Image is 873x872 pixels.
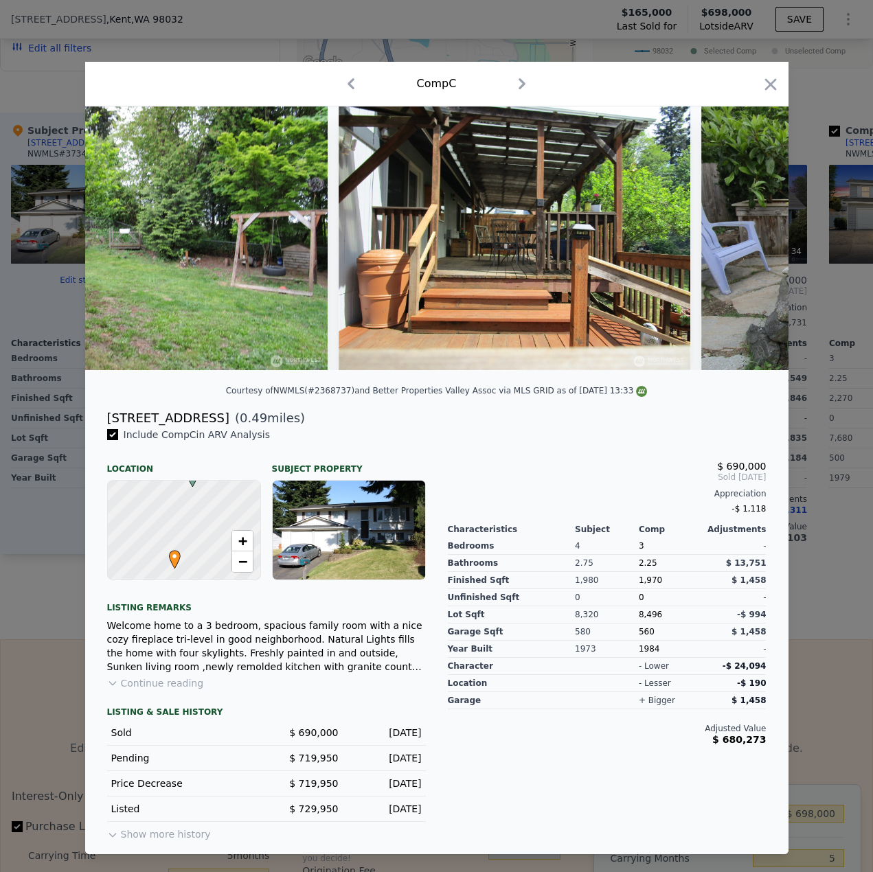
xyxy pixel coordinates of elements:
[111,726,256,739] div: Sold
[350,751,422,765] div: [DATE]
[575,524,639,535] div: Subject
[289,778,338,789] span: $ 719,950
[717,461,766,472] span: $ 690,000
[226,386,648,395] div: Courtesy of NWMLS (#2368737) and Better Properties Valley Assoc via MLS GRID as of [DATE] 13:33
[107,707,426,720] div: LISTING & SALE HISTORY
[639,695,675,706] div: + bigger
[703,538,767,555] div: -
[703,589,767,606] div: -
[726,558,767,568] span: $ 13,751
[111,802,256,816] div: Listed
[166,546,184,566] span: •
[107,619,426,674] div: Welcome home to a 3 bedroom, spacious family room with a nice cozy fireplace tri-level in good ne...
[448,555,576,572] div: Bathrooms
[448,589,576,606] div: Unfinished Sqft
[448,723,767,734] div: Adjusted Value
[723,661,767,671] span: -$ 24,094
[107,452,261,474] div: Location
[448,488,767,499] div: Appreciation
[232,551,253,572] a: Zoom out
[575,538,639,555] div: 4
[639,541,644,551] span: 3
[732,627,766,636] span: $ 1,458
[107,591,426,613] div: Listing remarks
[350,726,422,739] div: [DATE]
[639,627,655,636] span: 560
[712,734,766,745] span: $ 680,273
[232,531,253,551] a: Zoom in
[229,409,305,428] span: ( miles)
[448,524,576,535] div: Characteristics
[350,777,422,790] div: [DATE]
[448,675,576,692] div: location
[448,641,576,658] div: Year Built
[639,575,662,585] span: 1,970
[350,802,422,816] div: [DATE]
[575,623,639,641] div: 580
[732,575,766,585] span: $ 1,458
[448,472,767,483] span: Sold [DATE]
[448,658,576,675] div: character
[575,589,639,606] div: 0
[448,692,576,709] div: garage
[703,524,767,535] div: Adjustments
[107,822,211,841] button: Show more history
[639,661,669,672] div: - lower
[448,572,576,589] div: Finished Sqft
[639,641,703,658] div: 1984
[575,572,639,589] div: 1,980
[636,386,647,397] img: NWMLS Logo
[639,678,671,689] div: - lesser
[417,76,457,92] div: Comp C
[639,555,703,572] div: 2.25
[639,610,662,619] span: 8,496
[107,409,229,428] div: [STREET_ADDRESS]
[339,106,690,370] img: Property Img
[238,553,247,570] span: −
[575,555,639,572] div: 2.75
[107,676,204,690] button: Continue reading
[118,429,276,440] span: Include Comp C in ARV Analysis
[703,641,767,658] div: -
[111,751,256,765] div: Pending
[575,641,639,658] div: 1973
[732,504,766,514] span: -$ 1,118
[272,452,426,474] div: Subject Property
[448,623,576,641] div: Garage Sqft
[166,550,174,558] div: •
[238,532,247,549] span: +
[240,411,267,425] span: 0.49
[737,610,767,619] span: -$ 994
[575,606,639,623] div: 8,320
[737,678,767,688] span: -$ 190
[639,524,703,535] div: Comp
[448,606,576,623] div: Lot Sqft
[289,803,338,814] span: $ 729,950
[639,593,644,602] span: 0
[732,696,766,705] span: $ 1,458
[448,538,576,555] div: Bedrooms
[111,777,256,790] div: Price Decrease
[289,753,338,764] span: $ 719,950
[289,727,338,738] span: $ 690,000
